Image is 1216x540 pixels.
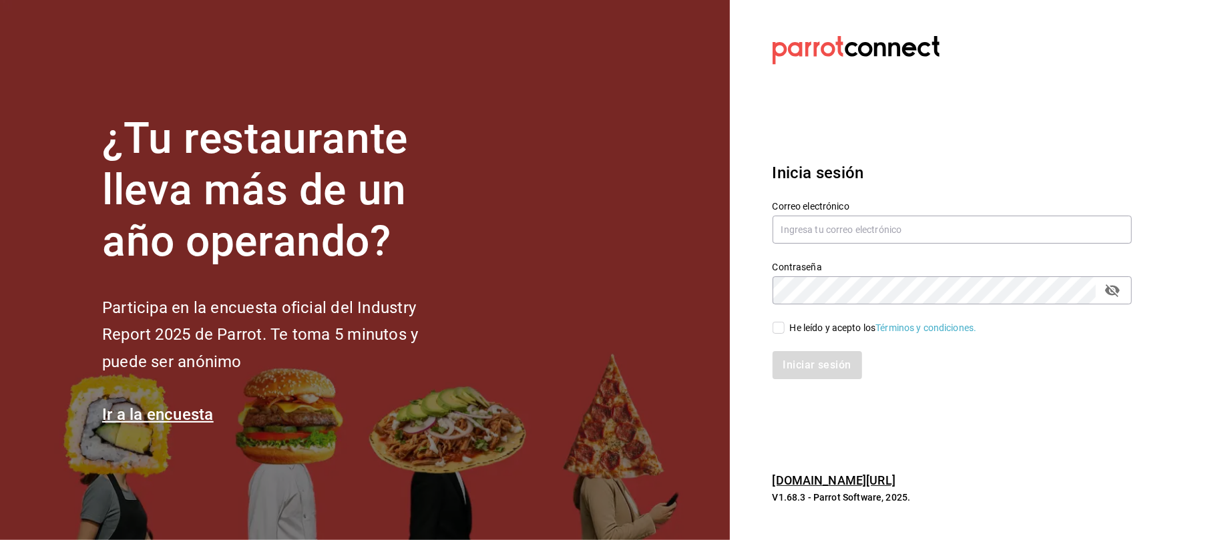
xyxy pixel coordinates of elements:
[773,263,1132,272] label: Contraseña
[773,161,1132,185] h3: Inicia sesión
[790,321,977,335] div: He leído y acepto los
[773,491,1132,504] p: V1.68.3 - Parrot Software, 2025.
[1101,279,1124,302] button: passwordField
[875,322,976,333] a: Términos y condiciones.
[773,216,1132,244] input: Ingresa tu correo electrónico
[102,113,463,267] h1: ¿Tu restaurante lleva más de un año operando?
[773,473,895,487] a: [DOMAIN_NAME][URL]
[102,405,214,424] a: Ir a la encuesta
[773,202,1132,212] label: Correo electrónico
[102,294,463,376] h2: Participa en la encuesta oficial del Industry Report 2025 de Parrot. Te toma 5 minutos y puede se...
